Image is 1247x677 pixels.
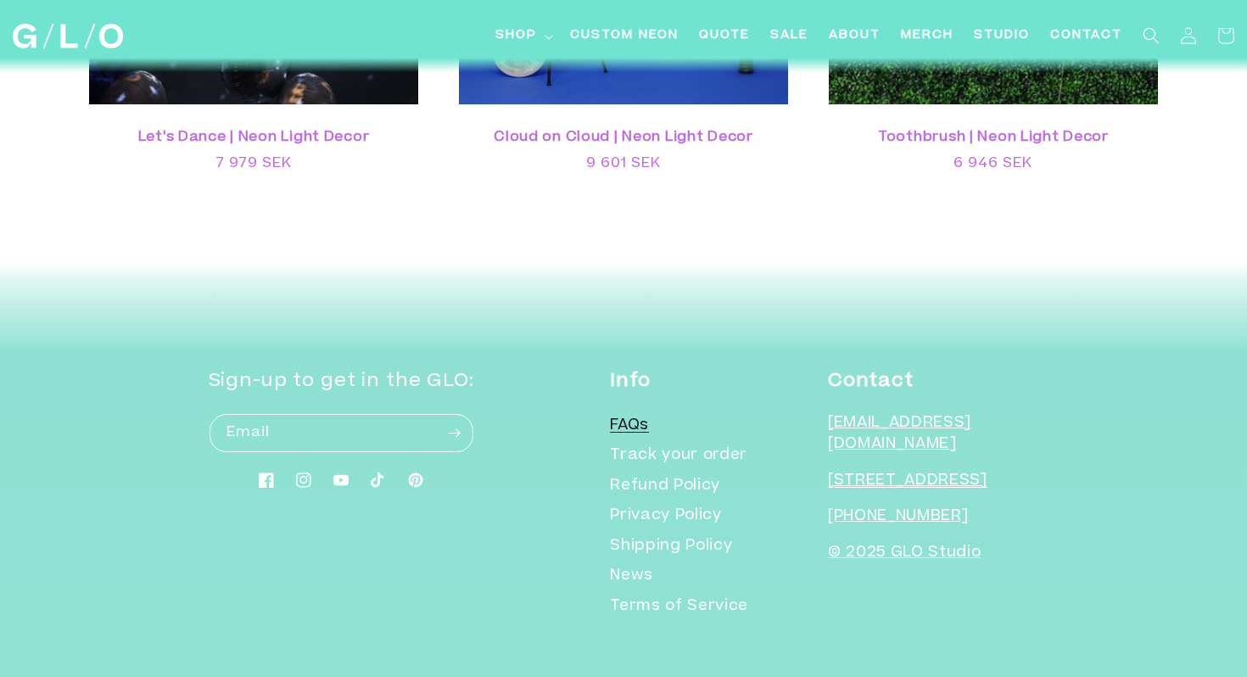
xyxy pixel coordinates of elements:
[610,532,732,562] a: Shipping Policy
[828,372,914,391] strong: Contact
[610,562,653,592] a: News
[819,17,891,55] a: About
[891,17,964,55] a: Merch
[699,27,750,45] span: Quote
[942,439,1247,677] iframe: Chat Widget
[13,24,123,48] img: GLO Studio
[610,501,721,532] a: Privacy Policy
[436,413,473,453] button: Subscribe
[610,592,748,623] a: Terms of Service
[495,27,537,45] span: Shop
[974,27,1030,45] span: Studio
[494,127,753,148] a: Cloud on Cloud | Neon Light Decor
[6,18,129,55] a: GLO Studio
[560,17,689,55] a: Custom Neon
[610,372,650,391] strong: Info
[770,27,808,45] span: SALE
[828,543,1039,565] p: © 2025 GLO Studio
[1040,17,1132,55] a: Contact
[570,27,679,45] span: Custom Neon
[828,413,1039,456] p: [EMAIL_ADDRESS][DOMAIN_NAME]
[964,17,1040,55] a: Studio
[829,27,881,45] span: About
[760,17,819,55] a: SALE
[1050,27,1122,45] span: Contact
[878,127,1109,148] a: Toothbrush | Neon Light Decor
[901,27,953,45] span: Merch
[138,127,370,148] a: Let's Dance | Neon Light Decor
[485,17,560,55] summary: Shop
[828,474,987,489] a: [STREET_ADDRESS]
[610,441,747,472] a: Track your order
[610,416,649,442] a: FAQs
[1132,17,1170,54] summary: Search
[210,414,473,452] input: Email
[828,506,1039,529] p: [PHONE_NUMBER]
[689,17,760,55] a: Quote
[209,368,474,395] h2: Sign-up to get in the GLO:
[610,472,720,502] a: Refund Policy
